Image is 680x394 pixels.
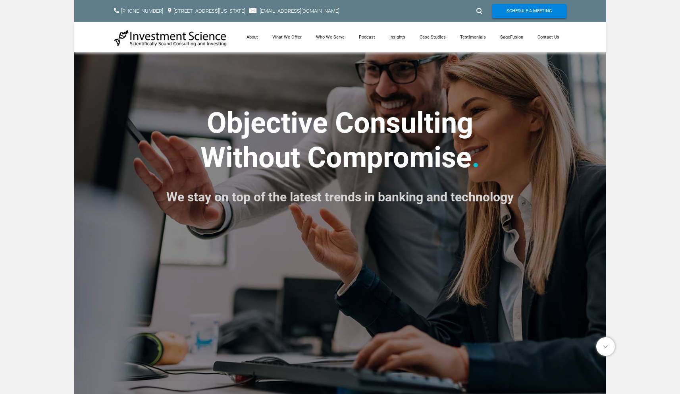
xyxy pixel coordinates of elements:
[260,8,339,14] a: [EMAIL_ADDRESS][DOMAIN_NAME]
[173,8,245,14] a: [STREET_ADDRESS][US_STATE]​
[530,22,566,52] a: Contact Us
[200,106,474,174] strong: ​Objective Consulting ​Without Compromise
[472,141,480,174] font: .
[114,29,227,47] img: Investment Science | NYC Consulting Services
[309,22,352,52] a: Who We Serve
[507,4,552,18] span: Schedule A Meeting
[352,22,382,52] a: Podcast
[121,8,163,14] a: [PHONE_NUMBER]
[382,22,412,52] a: Insights
[453,22,493,52] a: Testimonials
[412,22,453,52] a: Case Studies
[166,189,514,205] font: We stay on top of the latest trends in banking and technology
[492,4,566,18] a: Schedule A Meeting
[265,22,309,52] a: What We Offer
[493,22,530,52] a: SageFusion
[239,22,265,52] a: About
